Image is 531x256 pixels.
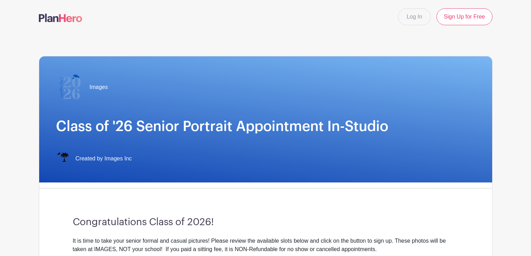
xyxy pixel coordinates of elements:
[73,237,459,254] div: It is time to take your senior formal and casual pictures! Please review the available slots belo...
[90,83,108,91] span: Images
[73,216,459,228] h3: Congratulations Class of 2026!
[436,8,492,25] a: Sign Up for Free
[56,152,70,166] img: IMAGES%20logo%20transparenT%20PNG%20s.png
[56,118,475,135] h1: Class of '26 Senior Portrait Appointment In-Studio
[56,73,84,101] img: 2026%20logo%20(2).png
[39,14,82,22] img: logo-507f7623f17ff9eddc593b1ce0a138ce2505c220e1c5a4e2b4648c50719b7d32.svg
[76,154,132,163] span: Created by Images Inc
[398,8,431,25] a: Log In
